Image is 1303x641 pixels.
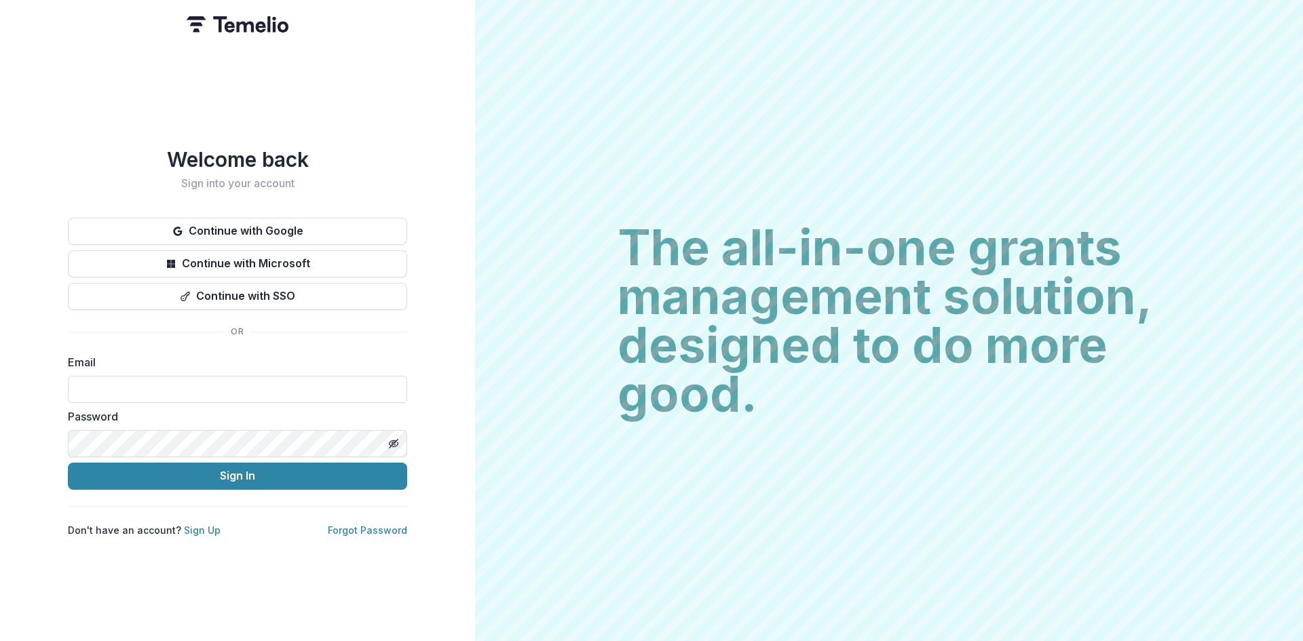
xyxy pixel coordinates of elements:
p: Don't have an account? [68,523,221,537]
label: Email [68,354,399,370]
button: Continue with Google [68,218,407,245]
button: Toggle password visibility [383,433,404,454]
label: Password [68,408,399,425]
img: Temelio [187,16,288,33]
button: Sign In [68,463,407,490]
button: Continue with SSO [68,283,407,310]
button: Continue with Microsoft [68,250,407,277]
a: Forgot Password [328,524,407,536]
a: Sign Up [184,524,221,536]
h2: Sign into your account [68,177,407,190]
h1: Welcome back [68,147,407,172]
